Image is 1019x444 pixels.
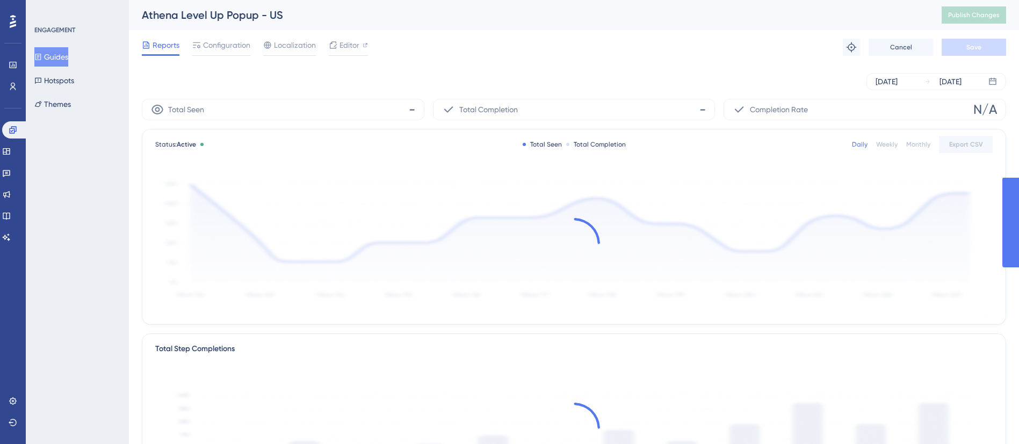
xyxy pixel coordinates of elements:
[948,11,1000,19] span: Publish Changes
[168,103,204,116] span: Total Seen
[939,136,993,153] button: Export CSV
[177,141,196,148] span: Active
[34,26,75,34] div: ENGAGEMENT
[699,101,706,118] span: -
[34,71,74,90] button: Hotspots
[939,75,962,88] div: [DATE]
[973,101,997,118] span: N/A
[869,39,933,56] button: Cancel
[890,43,912,52] span: Cancel
[142,8,915,23] div: Athena Level Up Popup - US
[34,94,71,114] button: Themes
[523,140,562,149] div: Total Seen
[966,43,981,52] span: Save
[155,343,235,355] div: Total Step Completions
[566,140,626,149] div: Total Completion
[203,39,250,52] span: Configuration
[876,140,898,149] div: Weekly
[942,6,1006,24] button: Publish Changes
[974,402,1006,434] iframe: UserGuiding AI Assistant Launcher
[155,140,196,149] span: Status:
[906,140,930,149] div: Monthly
[949,140,983,149] span: Export CSV
[852,140,868,149] div: Daily
[34,47,68,67] button: Guides
[339,39,359,52] span: Editor
[876,75,898,88] div: [DATE]
[153,39,179,52] span: Reports
[750,103,808,116] span: Completion Rate
[942,39,1006,56] button: Save
[459,103,518,116] span: Total Completion
[274,39,316,52] span: Localization
[409,101,415,118] span: -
